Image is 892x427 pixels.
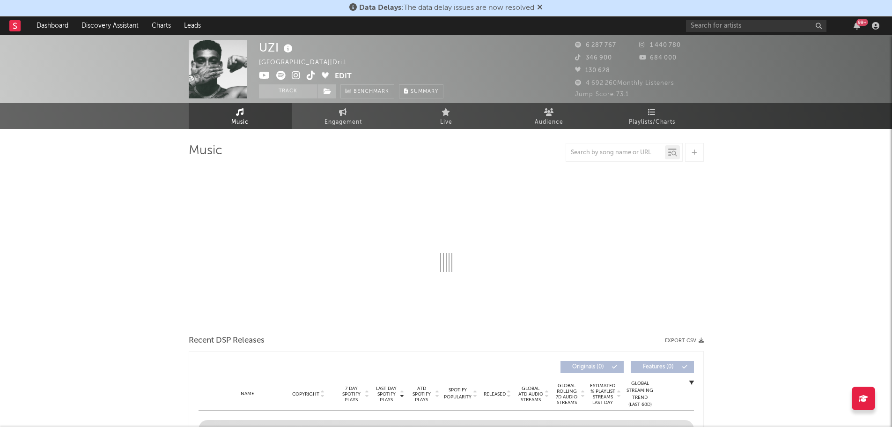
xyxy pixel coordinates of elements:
[626,380,654,408] div: Global Streaming Trend (Last 60D)
[259,57,357,68] div: [GEOGRAPHIC_DATA] | Drill
[601,103,704,129] a: Playlists/Charts
[686,20,826,32] input: Search for artists
[575,80,674,86] span: 4 692 260 Monthly Listeners
[259,40,295,55] div: UZI
[409,386,434,403] span: ATD Spotify Plays
[359,4,534,12] span: : The data delay issues are now resolved
[359,4,401,12] span: Data Delays
[484,391,506,397] span: Released
[567,364,610,370] span: Originals ( 0 )
[259,84,317,98] button: Track
[339,386,364,403] span: 7 Day Spotify Plays
[30,16,75,35] a: Dashboard
[639,55,677,61] span: 684 000
[854,22,860,30] button: 99+
[498,103,601,129] a: Audience
[639,42,681,48] span: 1 440 780
[554,383,580,405] span: Global Rolling 7D Audio Streams
[856,19,868,26] div: 99 +
[665,338,704,344] button: Export CSV
[575,42,616,48] span: 6 287 767
[629,117,675,128] span: Playlists/Charts
[566,149,665,157] input: Search by song name or URL
[231,117,249,128] span: Music
[560,361,624,373] button: Originals(0)
[335,71,352,82] button: Edit
[354,86,389,97] span: Benchmark
[145,16,177,35] a: Charts
[217,390,279,397] div: Name
[75,16,145,35] a: Discovery Assistant
[637,364,680,370] span: Features ( 0 )
[575,67,610,74] span: 130 628
[411,89,438,94] span: Summary
[340,84,394,98] a: Benchmark
[399,84,443,98] button: Summary
[575,91,629,97] span: Jump Score: 73.1
[535,117,563,128] span: Audience
[631,361,694,373] button: Features(0)
[590,383,616,405] span: Estimated % Playlist Streams Last Day
[518,386,544,403] span: Global ATD Audio Streams
[189,103,292,129] a: Music
[177,16,207,35] a: Leads
[395,103,498,129] a: Live
[292,391,319,397] span: Copyright
[374,386,399,403] span: Last Day Spotify Plays
[189,335,265,346] span: Recent DSP Releases
[537,4,543,12] span: Dismiss
[575,55,612,61] span: 346 900
[324,117,362,128] span: Engagement
[444,387,472,401] span: Spotify Popularity
[292,103,395,129] a: Engagement
[440,117,452,128] span: Live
